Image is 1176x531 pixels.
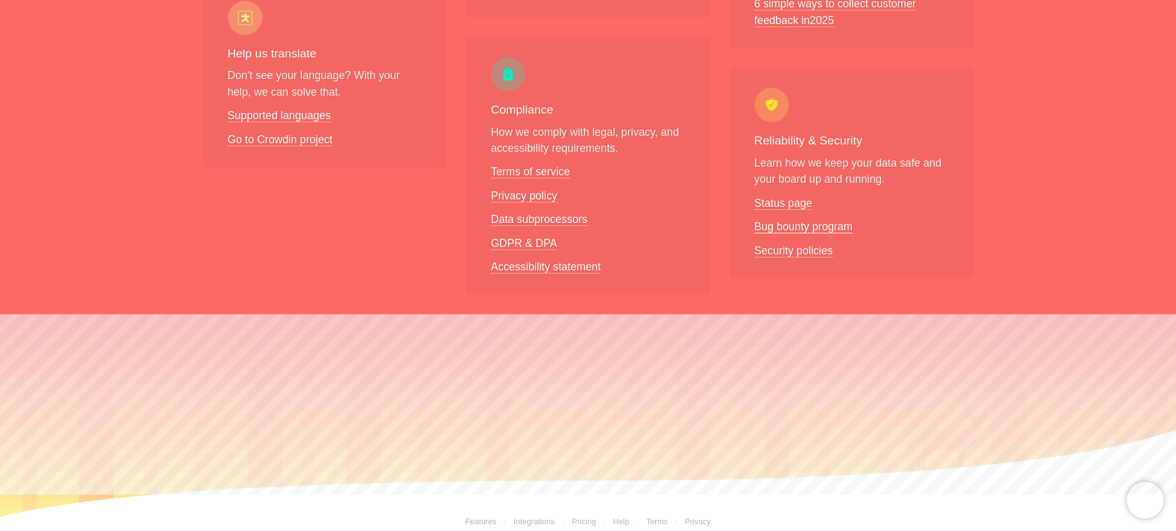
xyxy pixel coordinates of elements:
a: Go to Crowdin project [228,133,333,146]
a: Help [613,517,629,526]
a: Privacy policy [491,190,557,203]
a: Pricing [555,517,596,526]
a: Supported languages [228,109,331,122]
h3: Reliability & Security [754,132,949,150]
iframe: Chatra live chat [1127,482,1164,519]
a: Terms [629,517,667,526]
h3: Compliance [491,101,685,119]
p: How we comply with legal, privacy, and accessibility requirements. [491,124,685,157]
a: Privacy [668,517,711,526]
a: Terms of service [491,165,570,178]
a: Bug bounty program [754,220,853,233]
h3: Help us translate [228,45,422,63]
a: Accessibility statement [491,261,601,274]
a: Features [465,517,497,526]
p: Don't see your language? With your help, we can solve that. [228,67,422,100]
a: Integrations [496,517,554,526]
a: Status page [754,197,812,210]
a: Data subprocessors [491,213,587,226]
p: Learn how we keep your data safe and your board up and running. [754,155,949,188]
a: Security policies [754,245,833,257]
a: GDPR & DPA [491,237,557,250]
